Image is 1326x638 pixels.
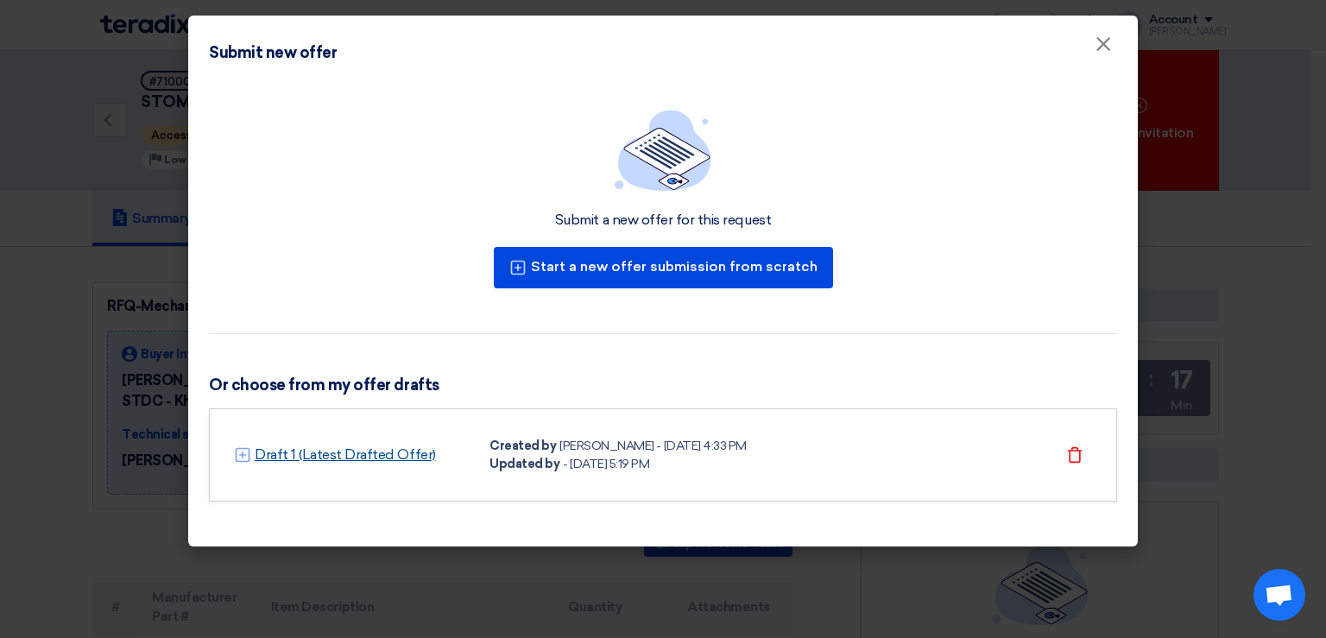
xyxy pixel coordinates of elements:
[563,455,649,473] div: - [DATE] 5:19 PM
[489,437,556,455] div: Created by
[494,247,833,288] button: Start a new offer submission from scratch
[1253,569,1305,621] a: Open chat
[615,110,711,191] img: empty_state_list.svg
[555,212,771,230] div: Submit a new offer for this request
[489,455,559,473] div: Updated by
[209,41,337,65] div: Submit new offer
[1081,28,1126,62] button: Close
[559,437,747,455] div: [PERSON_NAME] - [DATE] 4:33 PM
[255,445,436,465] a: Draft 1 (Latest Drafted Offer)
[1095,31,1112,66] span: ×
[209,376,1117,395] h3: Or choose from my offer drafts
